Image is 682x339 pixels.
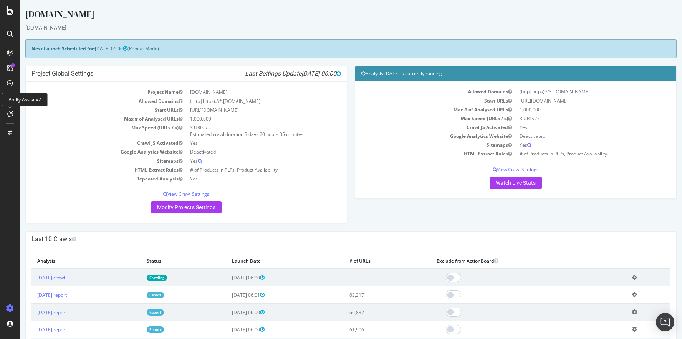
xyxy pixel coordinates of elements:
[341,114,496,123] td: Max Speed (URLs / s)
[341,105,496,114] td: Max # of Analysed URLs
[166,106,321,114] td: [URL][DOMAIN_NAME]
[341,149,496,158] td: HTML Extract Rules
[212,292,245,298] span: [DATE] 06:01
[75,45,108,52] span: [DATE] 06:00
[324,253,411,269] th: # of URLs
[324,304,411,321] td: 66,832
[131,201,202,213] a: Modify Project's Settings
[12,114,166,123] td: Max # of Analysed URLs
[166,165,321,174] td: # of Products in PLPs, Product Availability
[496,96,651,105] td: [URL][DOMAIN_NAME]
[12,253,121,269] th: Analysis
[166,114,321,123] td: 1,000,000
[341,132,496,141] td: Google Analytics Website
[496,141,651,149] td: Yes
[166,97,321,106] td: (http|https)://*.[DOMAIN_NAME]
[2,93,48,106] div: Botify Assist V2
[166,123,321,139] td: 3 URLs / s Estimated crawl duration:
[5,24,657,31] div: [DOMAIN_NAME]
[496,149,651,158] td: # of Products in PLPs, Product Availability
[341,141,496,149] td: Sitemaps
[17,309,47,316] a: [DATE] report
[341,96,496,105] td: Start URLs
[12,88,166,96] td: Project Name
[12,165,166,174] td: HTML Extract Rules
[206,253,324,269] th: Launch Date
[166,88,321,96] td: [DOMAIN_NAME]
[656,313,674,331] div: Open Intercom Messenger
[470,177,522,189] a: Watch Live Stats
[17,275,45,281] a: [DATE] crawl
[121,253,206,269] th: Status
[166,139,321,147] td: Yes
[225,131,283,137] span: 3 days 20 hours 35 minutes
[496,123,651,132] td: Yes
[166,157,321,165] td: Yes
[166,174,321,183] td: Yes
[12,70,321,78] h4: Project Global Settings
[12,174,166,183] td: Repeated Analysis
[12,147,166,156] td: Google Analytics Website
[281,70,321,77] span: [DATE] 06:00
[5,39,657,58] div: (Repeat Mode)
[341,87,496,96] td: Allowed Domains
[496,87,651,96] td: (http|https)://*.[DOMAIN_NAME]
[324,321,411,338] td: 61,906
[324,286,411,304] td: 63,317
[496,105,651,114] td: 1,000,000
[341,123,496,132] td: Crawl JS Activated
[17,326,47,333] a: [DATE] report
[496,132,651,141] td: Deactivated
[17,292,47,298] a: [DATE] report
[225,70,321,78] i: Last Settings Update
[12,191,321,197] p: View Crawl Settings
[212,326,245,333] span: [DATE] 06:00
[212,275,245,281] span: [DATE] 06:00
[341,70,651,78] h4: Analysis [DATE] is currently running
[127,309,144,316] a: Report
[12,157,166,165] td: Sitemaps
[12,123,166,139] td: Max Speed (URLs / s)
[12,106,166,114] td: Start URLs
[5,8,657,24] div: [DOMAIN_NAME]
[212,309,245,316] span: [DATE] 06:00
[166,147,321,156] td: Deactivated
[411,253,606,269] th: Exclude from ActionBoard
[496,114,651,123] td: 3 URLs / s
[127,275,147,281] a: Crawling
[12,45,75,52] strong: Next Launch Scheduled for:
[12,139,166,147] td: Crawl JS Activated
[12,235,651,243] h4: Last 10 Crawls
[127,326,144,333] a: Report
[127,292,144,298] a: Report
[341,166,651,173] p: View Crawl Settings
[12,97,166,106] td: Allowed Domains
